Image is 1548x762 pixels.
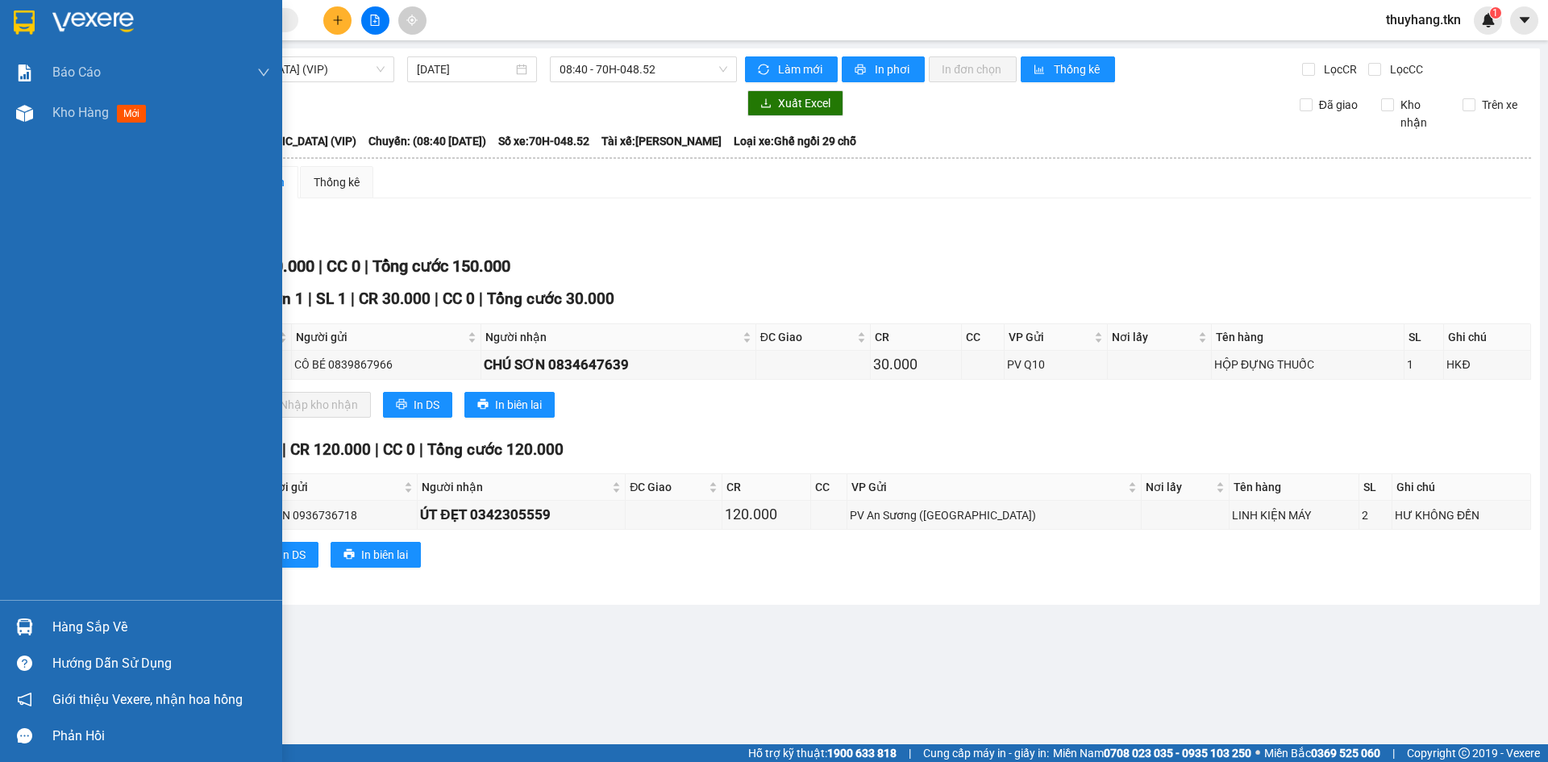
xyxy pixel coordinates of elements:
span: Nơi lấy [1112,328,1195,346]
span: thuyhang.tkn [1373,10,1474,30]
span: Người nhận [422,478,609,496]
div: LINH KIỆN MÁY [1232,506,1356,524]
span: In biên lai [495,396,542,414]
th: Tên hàng [1230,474,1359,501]
img: warehouse-icon [16,105,33,122]
span: Kho hàng [52,105,109,120]
span: VP Gửi [1009,328,1091,346]
button: printerIn phơi [842,56,925,82]
span: | [375,440,379,459]
button: printerIn DS [383,392,452,418]
span: Người gửi [256,478,401,496]
span: | [435,289,439,308]
span: Tổng cước 120.000 [427,440,564,459]
div: Thống kê [314,173,360,191]
span: Loại xe: Ghế ngồi 29 chỗ [734,132,856,150]
input: 12/09/2025 [417,60,513,78]
span: aim [406,15,418,26]
span: ⚪️ [1255,750,1260,756]
span: copyright [1459,747,1470,759]
img: solution-icon [16,65,33,81]
span: Tổng cước 30.000 [487,289,614,308]
strong: 1900 633 818 [827,747,897,760]
span: notification [17,692,32,707]
th: CR [722,474,811,501]
span: | [364,256,368,276]
th: CR [871,324,962,351]
span: Đã giao [1313,96,1364,114]
th: SL [1359,474,1392,501]
img: warehouse-icon [16,618,33,635]
span: 1 [1492,7,1498,19]
div: Phản hồi [52,724,270,748]
span: sync [758,64,772,77]
span: CC 0 [383,440,415,459]
span: | [419,440,423,459]
span: printer [477,398,489,411]
span: In DS [280,546,306,564]
th: Ghi chú [1444,324,1531,351]
div: Hàng sắp về [52,615,270,639]
div: ÚT ĐẸT 0342305559 [420,504,622,526]
span: file-add [369,15,381,26]
th: CC [962,324,1005,351]
button: printerIn biên lai [464,392,555,418]
span: VP Gửi [851,478,1125,496]
span: Trên xe [1475,96,1524,114]
th: SL [1404,324,1444,351]
button: file-add [361,6,389,35]
span: Hỗ trợ kỹ thuật: [748,744,897,762]
strong: 0708 023 035 - 0935 103 250 [1104,747,1251,760]
sup: 1 [1490,7,1501,19]
img: logo-vxr [14,10,35,35]
div: 30.000 [873,353,959,376]
span: In phơi [875,60,912,78]
button: printerIn biên lai [331,542,421,568]
span: Đơn 1 [261,289,304,308]
span: Tổng cước 150.000 [372,256,510,276]
button: aim [398,6,427,35]
span: printer [396,398,407,411]
span: | [909,744,911,762]
span: | [308,289,312,308]
span: Làm mới [778,60,825,78]
span: Tài xế: [PERSON_NAME] [601,132,722,150]
th: Ghi chú [1392,474,1531,501]
span: printer [343,548,355,561]
span: Người nhận [485,328,739,346]
button: printerIn DS [249,542,318,568]
td: PV An Sương (Hàng Hóa) [847,501,1142,529]
span: message [17,728,32,743]
div: Hướng dẫn sử dụng [52,652,270,676]
span: Miền Nam [1053,744,1251,762]
span: question-circle [17,656,32,671]
span: CC 0 [443,289,475,308]
span: download [760,98,772,110]
span: Cung cấp máy in - giấy in: [923,744,1049,762]
span: | [282,440,286,459]
th: CC [811,474,847,501]
span: bar-chart [1034,64,1047,77]
button: downloadXuất Excel [747,90,843,116]
strong: 0369 525 060 [1311,747,1380,760]
span: Báo cáo [52,62,101,82]
span: CR 30.000 [359,289,431,308]
li: [STREET_ADDRESS][PERSON_NAME]. [GEOGRAPHIC_DATA], Tỉnh [GEOGRAPHIC_DATA] [151,40,674,60]
span: down [257,66,270,79]
span: | [1392,744,1395,762]
div: 2 [1362,506,1389,524]
span: CC 0 [327,256,360,276]
span: caret-down [1517,13,1532,27]
button: In đơn chọn [929,56,1017,82]
span: Người gửi [296,328,464,346]
div: PV An Sương ([GEOGRAPHIC_DATA]) [850,506,1138,524]
button: downloadNhập kho nhận [249,392,371,418]
div: C HIỀN 0936736718 [255,506,414,524]
div: HKĐ [1446,356,1528,373]
span: In biên lai [361,546,408,564]
div: HƯ KHÔNG ĐỀN [1395,506,1528,524]
span: Miền Bắc [1264,744,1380,762]
li: Hotline: 1900 8153 [151,60,674,80]
span: Xuất Excel [778,94,830,112]
span: plus [332,15,343,26]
